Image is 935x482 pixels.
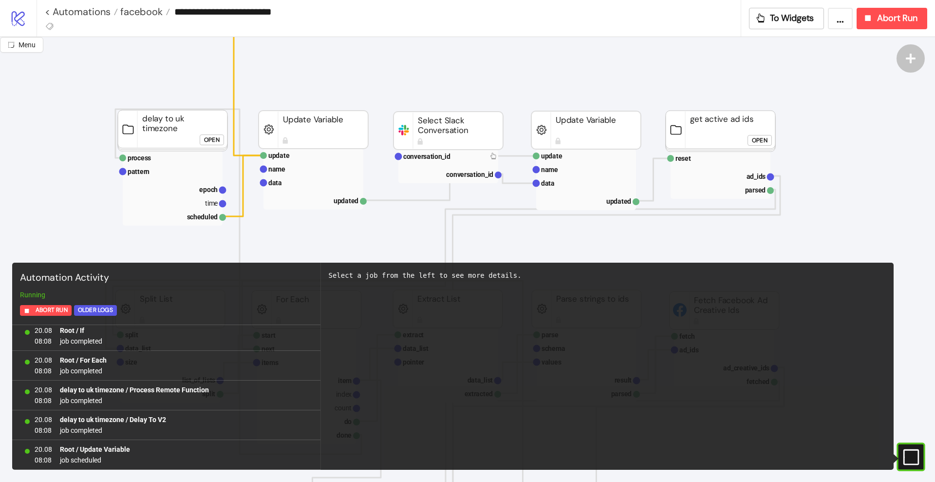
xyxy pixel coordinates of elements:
span: 08:08 [35,425,52,436]
text: name [268,165,285,173]
a: facebook [118,7,170,17]
span: Abort Run [36,305,68,316]
b: delay to uk timezone / Delay To V2 [60,416,166,424]
span: 20.08 [35,444,52,455]
text: reset [675,154,691,162]
span: Abort Run [877,13,917,24]
text: data [541,179,555,187]
span: job scheduled [60,455,130,465]
span: 20.08 [35,355,52,366]
div: Running [16,289,317,300]
div: Open [752,135,767,146]
span: job completed [60,366,107,376]
text: process [128,154,151,162]
text: data [268,179,282,187]
button: To Widgets [749,8,824,29]
span: Menu [19,41,36,49]
text: time [205,199,218,207]
span: facebook [118,5,163,18]
text: name [541,166,558,174]
text: pattern [128,168,150,175]
span: job completed [60,336,102,347]
span: radius-bottomright [8,41,15,48]
text: epoch [199,186,218,193]
span: job completed [60,395,209,406]
div: Older Logs [78,305,113,316]
span: job completed [60,425,166,436]
button: Abort Run [857,8,927,29]
text: conversation_id [446,171,493,178]
text: ad_ids [747,173,766,180]
div: Select a job from the left to see more details. [329,270,886,281]
b: Root / If [60,327,84,334]
span: 08:08 [35,395,52,406]
text: update [268,152,290,159]
div: Open [204,135,220,146]
button: Open [200,135,224,145]
a: < Automations [45,7,118,17]
button: Abort Run [20,305,72,316]
button: ... [828,8,853,29]
span: 20.08 [35,414,52,425]
text: conversation_id [403,153,450,160]
span: 08:08 [35,455,52,465]
span: 20.08 [35,325,52,336]
b: Root / For Each [60,356,107,364]
span: To Widgets [770,13,814,24]
div: Automation Activity [16,267,317,289]
button: Older Logs [74,305,117,316]
button: Open [748,135,772,146]
b: Root / Update Variable [60,445,130,453]
text: update [541,152,562,160]
span: 20.08 [35,385,52,395]
span: 08:08 [35,366,52,376]
b: delay to uk timezone / Process Remote Function [60,386,209,394]
span: 08:08 [35,336,52,347]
